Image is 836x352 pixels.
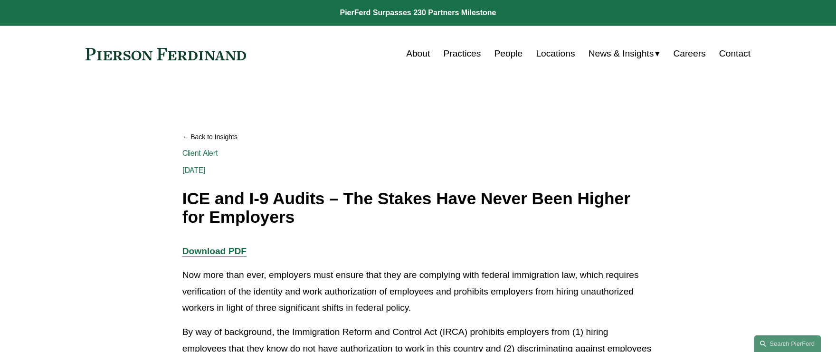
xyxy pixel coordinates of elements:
a: People [494,45,523,63]
p: Now more than ever, employers must ensure that they are complying with federal immigration law, w... [182,267,654,316]
a: Client Alert [182,149,218,158]
h1: ICE and I-9 Audits – The Stakes Have Never Been Higher for Employers [182,190,654,226]
a: Locations [536,45,575,63]
a: About [406,45,430,63]
a: folder dropdown [589,45,660,63]
a: Back to Insights [182,129,654,145]
span: News & Insights [589,46,654,62]
a: Search this site [754,335,821,352]
a: Download PDF [182,246,247,256]
a: Practices [443,45,481,63]
a: Careers [673,45,705,63]
a: Contact [719,45,750,63]
span: [DATE] [182,166,206,175]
